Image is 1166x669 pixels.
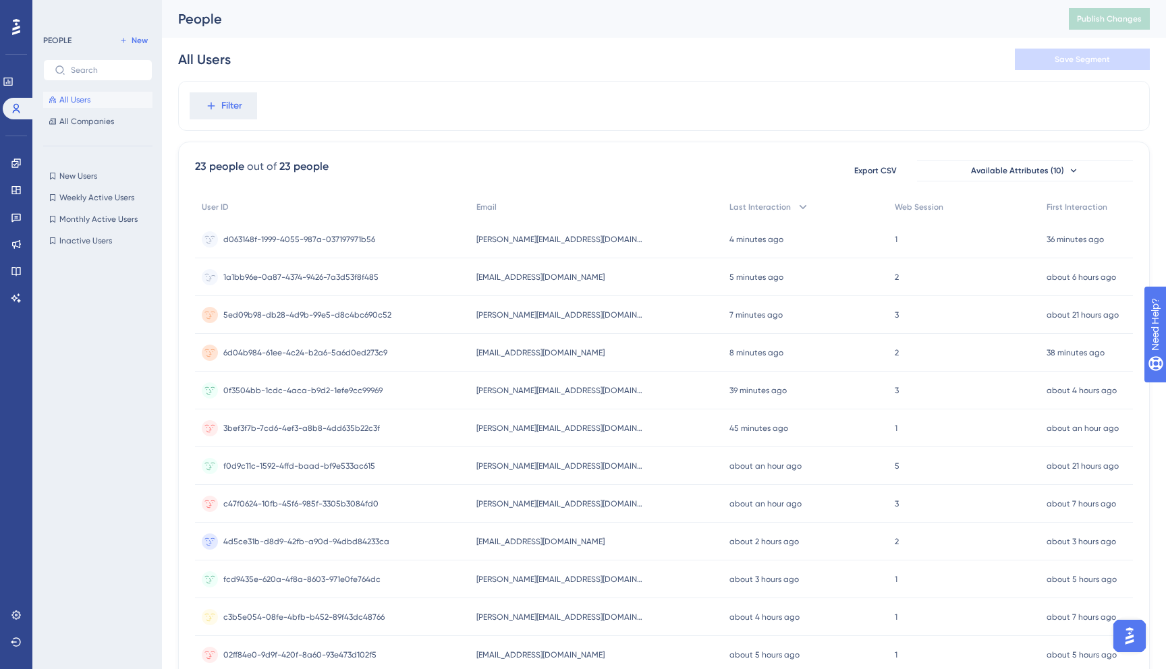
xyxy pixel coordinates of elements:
span: New [132,35,148,46]
span: User ID [202,202,229,212]
time: about an hour ago [1047,424,1119,433]
span: d063148f-1999-4055-987a-037197971b56 [223,234,375,245]
span: 1 [895,574,897,585]
span: [EMAIL_ADDRESS][DOMAIN_NAME] [476,272,605,283]
time: 8 minutes ago [729,348,783,357]
span: First Interaction [1047,202,1107,212]
span: [PERSON_NAME][EMAIL_ADDRESS][DOMAIN_NAME] [476,498,645,509]
time: about 5 hours ago [729,650,800,660]
span: 1 [895,649,897,660]
span: 2 [895,536,899,547]
span: [PERSON_NAME][EMAIL_ADDRESS][DOMAIN_NAME] [476,423,645,434]
span: [PERSON_NAME][EMAIL_ADDRESS][DOMAIN_NAME] [476,612,645,622]
span: c3b5e054-08fe-4bfb-b452-89f43dc48766 [223,612,385,622]
button: Inactive Users [43,233,152,249]
span: 3 [895,498,899,509]
span: 2 [895,347,899,358]
time: 39 minutes ago [729,386,787,395]
time: 5 minutes ago [729,272,783,282]
time: about 4 hours ago [729,612,800,622]
span: 3bef3f7b-7cd6-4ef3-a8b8-4dd635b22c3f [223,423,380,434]
time: about 7 hours ago [1047,612,1116,622]
span: 02ff84e0-9d9f-420f-8a60-93e473d102f5 [223,649,377,660]
time: about 5 hours ago [1047,650,1117,660]
span: 3 [895,310,899,320]
time: about 21 hours ago [1047,461,1119,471]
span: 1 [895,612,897,622]
div: out of [247,158,277,175]
span: [PERSON_NAME][EMAIL_ADDRESS][DOMAIN_NAME] [476,310,645,320]
span: 1a1bb96e-0a87-4374-9426-7a3d53f8f485 [223,272,379,283]
span: Web Session [895,202,943,212]
time: about 6 hours ago [1047,272,1116,282]
time: 7 minutes ago [729,310,783,320]
time: about an hour ago [729,499,802,508]
span: Need Help? [32,3,84,20]
div: People [178,9,1035,28]
time: 36 minutes ago [1047,235,1104,244]
span: [PERSON_NAME][EMAIL_ADDRESS][DOMAIN_NAME] [476,461,645,471]
span: [EMAIL_ADDRESS][DOMAIN_NAME] [476,536,605,547]
button: Publish Changes [1069,8,1150,30]
span: All Users [59,94,90,105]
span: [PERSON_NAME][EMAIL_ADDRESS][DOMAIN_NAME] [476,234,645,245]
button: Monthly Active Users [43,211,152,227]
button: Weekly Active Users [43,190,152,206]
time: about 3 hours ago [1047,537,1116,546]
span: Email [476,202,497,212]
time: about 3 hours ago [729,575,799,584]
span: [EMAIL_ADDRESS][DOMAIN_NAME] [476,649,605,660]
span: fcd9435e-620a-4f8a-8603-971e0fe764dc [223,574,381,585]
time: about 21 hours ago [1047,310,1119,320]
div: PEOPLE [43,35,72,46]
div: All Users [178,50,231,69]
span: Save Segment [1055,54,1110,65]
span: All Companies [59,116,114,127]
span: Monthly Active Users [59,214,138,225]
time: about an hour ago [729,461,802,471]
button: Filter [190,92,257,119]
time: 4 minutes ago [729,235,783,244]
span: Last Interaction [729,202,791,212]
time: about 5 hours ago [1047,575,1117,584]
span: 5ed09b98-db28-4d9b-99e5-d8c4bc690c52 [223,310,391,320]
time: about 7 hours ago [1047,499,1116,508]
span: f0d9c11c-1592-4ffd-baad-bf9e533ac615 [223,461,375,471]
div: 23 people [195,158,244,175]
span: [EMAIL_ADDRESS][DOMAIN_NAME] [476,347,605,358]
button: Save Segment [1015,49,1150,70]
button: New [115,32,152,49]
button: All Companies [43,113,152,129]
span: 6d04b984-61ee-4c24-b2a6-5a6d0ed273c9 [223,347,387,358]
span: [PERSON_NAME][EMAIL_ADDRESS][DOMAIN_NAME] [476,574,645,585]
span: 5 [895,461,899,471]
button: All Users [43,92,152,108]
span: Weekly Active Users [59,192,134,203]
time: 45 minutes ago [729,424,788,433]
button: New Users [43,168,152,184]
span: 2 [895,272,899,283]
span: 4d5ce31b-d8d9-42fb-a90d-94dbd84233ca [223,536,389,547]
span: Publish Changes [1077,13,1142,24]
span: 1 [895,234,897,245]
span: Available Attributes (10) [971,165,1064,176]
time: 38 minutes ago [1047,348,1105,357]
button: Available Attributes (10) [917,160,1133,181]
span: c47f0624-10fb-45f6-985f-3305b3084fd0 [223,498,379,509]
input: Search [71,65,141,75]
div: 23 people [279,158,329,175]
span: 3 [895,385,899,396]
span: Export CSV [854,165,897,176]
iframe: UserGuiding AI Assistant Launcher [1109,616,1150,656]
span: 1 [895,423,897,434]
span: New Users [59,171,97,181]
span: 0f3504bb-1cdc-4aca-b9d2-1efe9cc99969 [223,385,383,396]
span: Filter [221,98,242,114]
span: Inactive Users [59,235,112,246]
time: about 2 hours ago [729,537,799,546]
span: [PERSON_NAME][EMAIL_ADDRESS][DOMAIN_NAME] [476,385,645,396]
button: Export CSV [841,160,909,181]
time: about 4 hours ago [1047,386,1117,395]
